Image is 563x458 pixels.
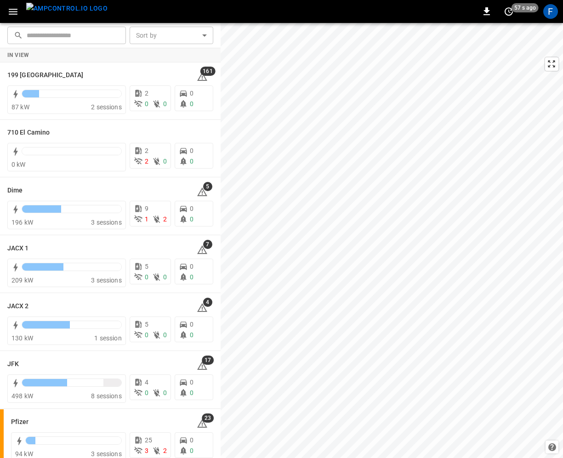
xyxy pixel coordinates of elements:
[7,52,29,58] strong: In View
[202,356,214,365] span: 17
[203,182,212,191] span: 5
[145,389,148,396] span: 0
[91,392,122,400] span: 8 sessions
[91,103,122,111] span: 2 sessions
[91,450,122,458] span: 3 sessions
[11,219,33,226] span: 196 kW
[190,100,193,107] span: 0
[190,205,193,212] span: 0
[145,273,148,281] span: 0
[190,321,193,328] span: 0
[163,273,167,281] span: 0
[145,215,148,223] span: 1
[163,331,167,339] span: 0
[26,3,108,14] img: ampcontrol.io logo
[543,4,558,19] div: profile-icon
[163,447,167,454] span: 2
[190,263,193,270] span: 0
[7,186,23,196] h6: Dime
[15,450,33,458] span: 94 kW
[145,436,152,444] span: 25
[200,67,215,76] span: 161
[11,334,33,342] span: 130 kW
[11,277,33,284] span: 209 kW
[7,243,29,254] h6: JACX 1
[11,417,29,427] h6: Pfizer
[190,273,193,281] span: 0
[190,389,193,396] span: 0
[163,215,167,223] span: 2
[145,158,148,165] span: 2
[203,298,212,307] span: 4
[163,389,167,396] span: 0
[91,219,122,226] span: 3 sessions
[145,321,148,328] span: 5
[190,147,193,154] span: 0
[11,103,29,111] span: 87 kW
[145,100,148,107] span: 0
[190,447,193,454] span: 0
[512,3,539,12] span: 57 s ago
[7,359,19,369] h6: JFK
[145,331,148,339] span: 0
[11,392,33,400] span: 498 kW
[163,100,167,107] span: 0
[145,90,148,97] span: 2
[145,447,148,454] span: 3
[190,215,193,223] span: 0
[91,277,122,284] span: 3 sessions
[190,158,193,165] span: 0
[11,161,26,168] span: 0 kW
[202,413,214,423] span: 23
[203,240,212,249] span: 7
[145,379,148,386] span: 4
[190,436,193,444] span: 0
[7,128,50,138] h6: 710 El Camino
[7,301,29,311] h6: JACX 2
[145,263,148,270] span: 5
[145,205,148,212] span: 9
[94,334,121,342] span: 1 session
[190,90,193,97] span: 0
[190,331,193,339] span: 0
[163,158,167,165] span: 0
[190,379,193,386] span: 0
[145,147,148,154] span: 2
[501,4,516,19] button: set refresh interval
[7,70,83,80] h6: 199 Erie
